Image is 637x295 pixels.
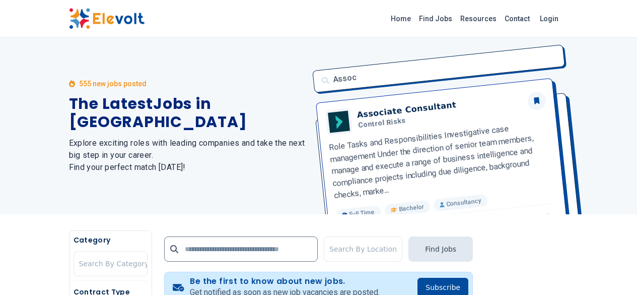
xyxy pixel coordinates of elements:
p: 555 new jobs posted [79,79,147,89]
h1: The Latest Jobs in [GEOGRAPHIC_DATA] [69,95,307,131]
h2: Explore exciting roles with leading companies and take the next big step in your career. Find you... [69,137,307,173]
a: Contact [501,11,534,27]
button: Find Jobs [408,237,473,262]
a: Home [387,11,415,27]
h4: Be the first to know about new jobs. [190,276,380,286]
img: Elevolt [69,8,145,29]
a: Login [534,9,564,29]
h5: Category [74,235,148,245]
a: Find Jobs [415,11,456,27]
a: Resources [456,11,501,27]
